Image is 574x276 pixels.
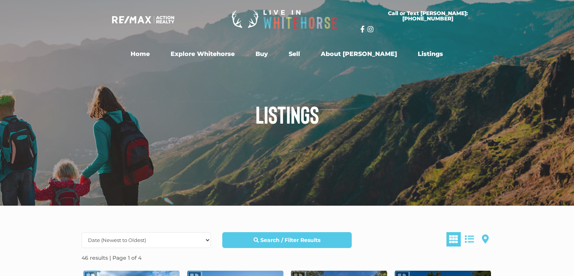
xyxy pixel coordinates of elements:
[165,47,240,62] a: Explore Whitehorse
[360,6,496,26] a: Call or Text [PERSON_NAME]: [PHONE_NUMBER]
[315,47,403,62] a: About [PERSON_NAME]
[260,237,320,243] strong: Search / Filter Results
[82,254,142,261] strong: 46 results | Page 1 of 4
[76,102,499,126] h1: Listings
[283,47,306,62] a: Sell
[222,232,352,248] a: Search / Filter Results
[412,47,449,62] a: Listings
[125,47,155,62] a: Home
[250,47,274,62] a: Buy
[369,11,486,21] span: Call or Text [PERSON_NAME]: [PHONE_NUMBER]
[79,47,494,62] nav: Menu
